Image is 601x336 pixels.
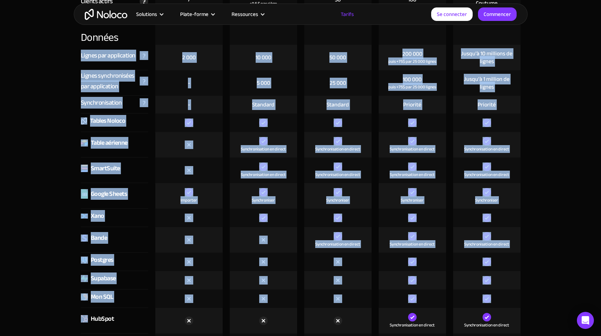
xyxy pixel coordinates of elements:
a: maison [85,9,127,20]
font: 100 000 [403,74,422,85]
font: Table aérienne [91,137,128,149]
div: Plate-forme [171,10,223,19]
font: Synchronisation en direct [315,145,360,153]
font: Synchronisation [81,97,122,109]
font: Lignes synchronisées par application [81,70,134,92]
a: Commencer [478,7,517,21]
font: Synchronisation en direct [315,171,360,178]
font: Synchronisation en direct [464,321,509,329]
a: Tarifs [332,10,363,19]
font: Synchronisation en direct [390,240,435,248]
font: Données [81,27,118,47]
font: Commencer [484,9,511,19]
font: Synchroniser [252,196,275,204]
font: Synchronisation en direct [464,240,509,248]
font: Supabase [91,272,116,284]
div: Ressources [223,10,272,19]
font: Standard [327,99,349,110]
font: Jusqu'à 10 millions de lignes [461,48,512,67]
font: Synchronisation en direct [464,171,509,178]
font: Standard [252,99,274,110]
font: 5 000 [257,78,270,88]
font: 200 000 [402,49,422,59]
font: puis +75$ par 25 000 lignes [388,83,436,91]
font: Se connecter [437,9,467,19]
font: Ressources [232,9,258,19]
font: Google Sheets [91,188,127,200]
font: Synchroniser [401,196,424,204]
div: Ouvrir Intercom Messenger [577,312,594,329]
font: HubSpot [91,313,114,325]
font: 2 000 [182,52,196,63]
font: Priorité [478,99,496,110]
font: - [188,78,190,88]
font: Tables Noloco [90,115,126,127]
font: - [188,99,190,110]
font: 10 000 [256,52,271,63]
font: Synchroniser [475,196,498,204]
font: Synchronisation en direct [241,171,286,178]
font: 50 000 [329,52,346,63]
font: Synchronisation en direct [241,145,286,153]
a: Se connecter [431,7,473,21]
font: Synchroniser [326,196,349,204]
font: Xano [91,210,104,222]
font: Importer [180,196,197,204]
font: puis +75$ par 25 000 lignes [388,57,436,65]
font: Solutions [136,9,157,19]
font: Synchronisation en direct [390,145,435,153]
font: Lignes par application [81,50,135,61]
font: Synchronisation en direct [315,240,360,248]
font: Tarifs [341,9,354,19]
font: Mon SQL [91,291,113,303]
font: Synchronisation en direct [390,321,435,329]
font: Priorité [403,99,421,110]
font: Bande [91,232,107,244]
font: Jusqu'à 1 million de lignes [464,74,510,92]
font: SmartSuite [91,163,120,174]
font: Postgres [91,254,113,266]
font: Plate-forme [180,9,208,19]
div: Solutions [127,10,171,19]
font: 25 000 [330,78,346,88]
font: Synchronisation en direct [464,145,509,153]
font: Synchronisation en direct [390,171,435,178]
